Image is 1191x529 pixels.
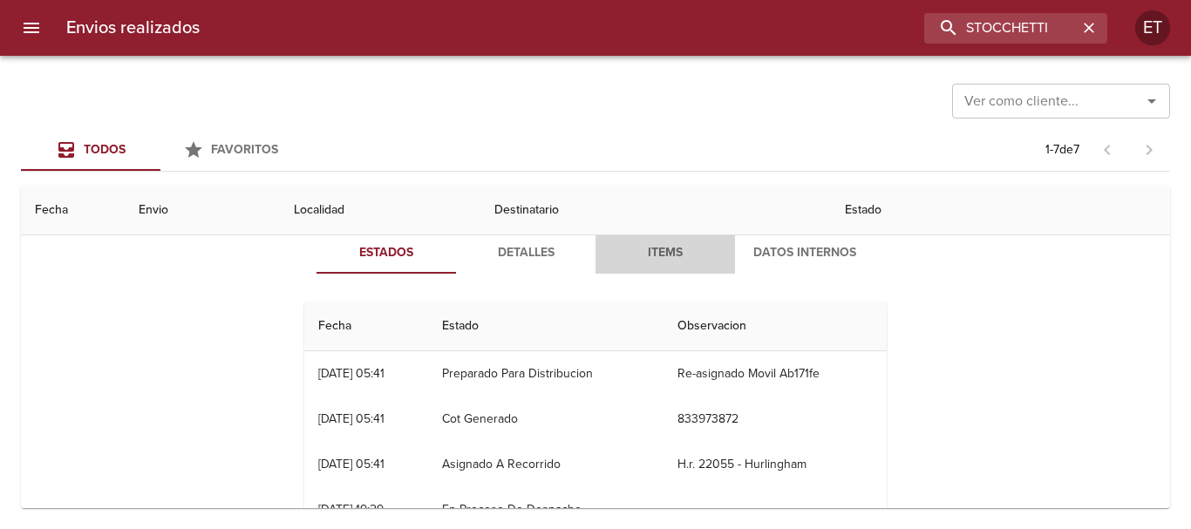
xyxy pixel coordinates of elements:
[84,142,126,157] span: Todos
[664,302,887,351] th: Observacion
[318,502,384,517] div: [DATE] 19:29
[664,397,887,442] td: 833973872
[21,186,125,235] th: Fecha
[318,457,385,471] div: [DATE] 05:41
[428,351,664,397] td: Preparado Para Distribucion
[480,186,831,235] th: Destinatario
[125,186,280,235] th: Envio
[924,13,1078,44] input: buscar
[327,242,446,264] span: Estados
[664,442,887,487] td: H.r. 22055 - Hurlingham
[1128,129,1170,171] span: Pagina siguiente
[1045,141,1079,159] p: 1 - 7 de 7
[1086,140,1128,158] span: Pagina anterior
[745,242,864,264] span: Datos Internos
[316,232,875,274] div: Tabs detalle de guia
[428,442,664,487] td: Asignado A Recorrido
[428,397,664,442] td: Cot Generado
[304,302,428,351] th: Fecha
[1135,10,1170,45] div: Abrir información de usuario
[428,302,664,351] th: Estado
[10,7,52,49] button: menu
[66,14,200,42] h6: Envios realizados
[318,366,385,381] div: [DATE] 05:41
[1135,10,1170,45] div: ET
[466,242,585,264] span: Detalles
[664,351,887,397] td: Re-asignado Movil Ab171fe
[606,242,725,264] span: Items
[318,411,385,426] div: [DATE] 05:41
[211,142,278,157] span: Favoritos
[280,186,481,235] th: Localidad
[831,186,1170,235] th: Estado
[21,129,300,171] div: Tabs Envios
[1140,89,1164,113] button: Abrir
